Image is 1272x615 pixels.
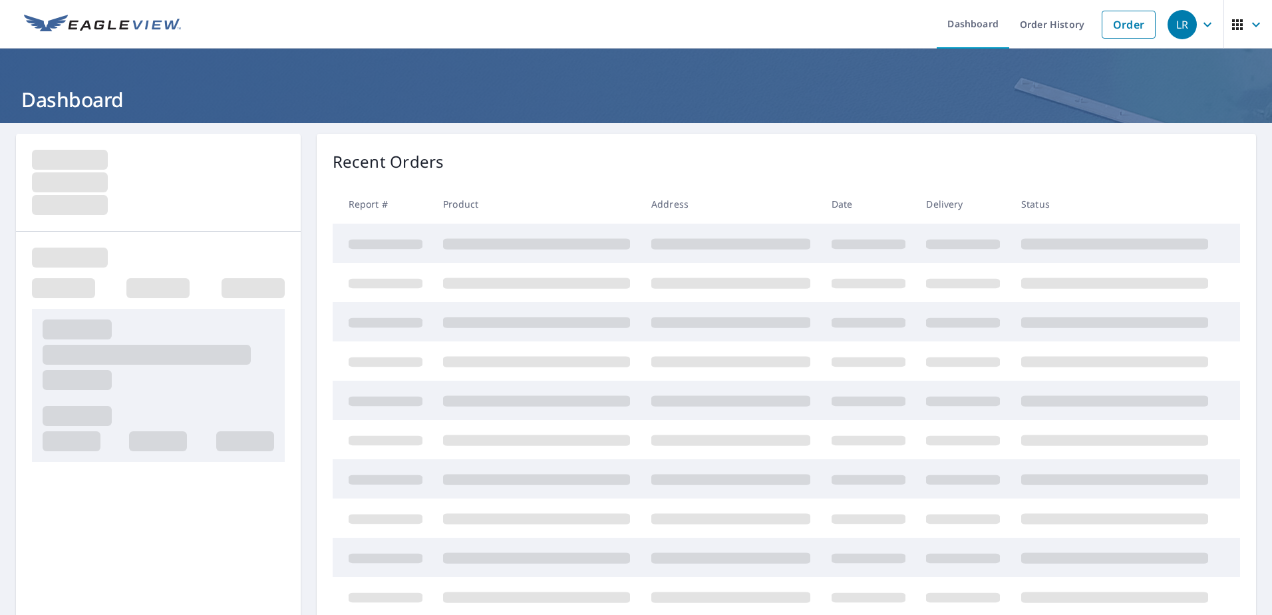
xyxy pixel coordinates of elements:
th: Status [1011,184,1219,224]
img: EV Logo [24,15,181,35]
th: Report # [333,184,433,224]
th: Delivery [915,184,1011,224]
th: Product [432,184,641,224]
th: Date [821,184,916,224]
a: Order [1102,11,1156,39]
th: Address [641,184,821,224]
h1: Dashboard [16,86,1256,113]
div: LR [1168,10,1197,39]
p: Recent Orders [333,150,444,174]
